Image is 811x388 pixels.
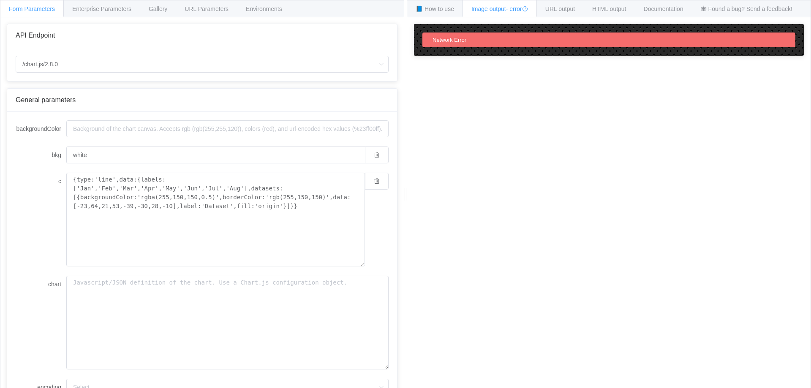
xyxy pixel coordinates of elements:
[149,5,167,12] span: Gallery
[16,120,66,137] label: backgroundColor
[592,5,626,12] span: HTML output
[9,5,55,12] span: Form Parameters
[506,5,528,12] span: - error
[66,147,365,163] input: Background of the chart canvas. Accepts rgb (rgb(255,255,120)), colors (red), and url-encoded hex...
[185,5,229,12] span: URL Parameters
[16,56,389,73] input: Select
[16,32,55,39] span: API Endpoint
[471,5,528,12] span: Image output
[644,5,683,12] span: Documentation
[16,147,66,163] label: bkg
[16,96,76,103] span: General parameters
[16,173,66,190] label: c
[545,5,575,12] span: URL output
[701,5,792,12] span: 🕷 Found a bug? Send a feedback!
[433,37,466,43] span: Network Error
[66,120,389,137] input: Background of the chart canvas. Accepts rgb (rgb(255,255,120)), colors (red), and url-encoded hex...
[416,5,454,12] span: 📘 How to use
[16,276,66,293] label: chart
[72,5,131,12] span: Enterprise Parameters
[246,5,282,12] span: Environments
